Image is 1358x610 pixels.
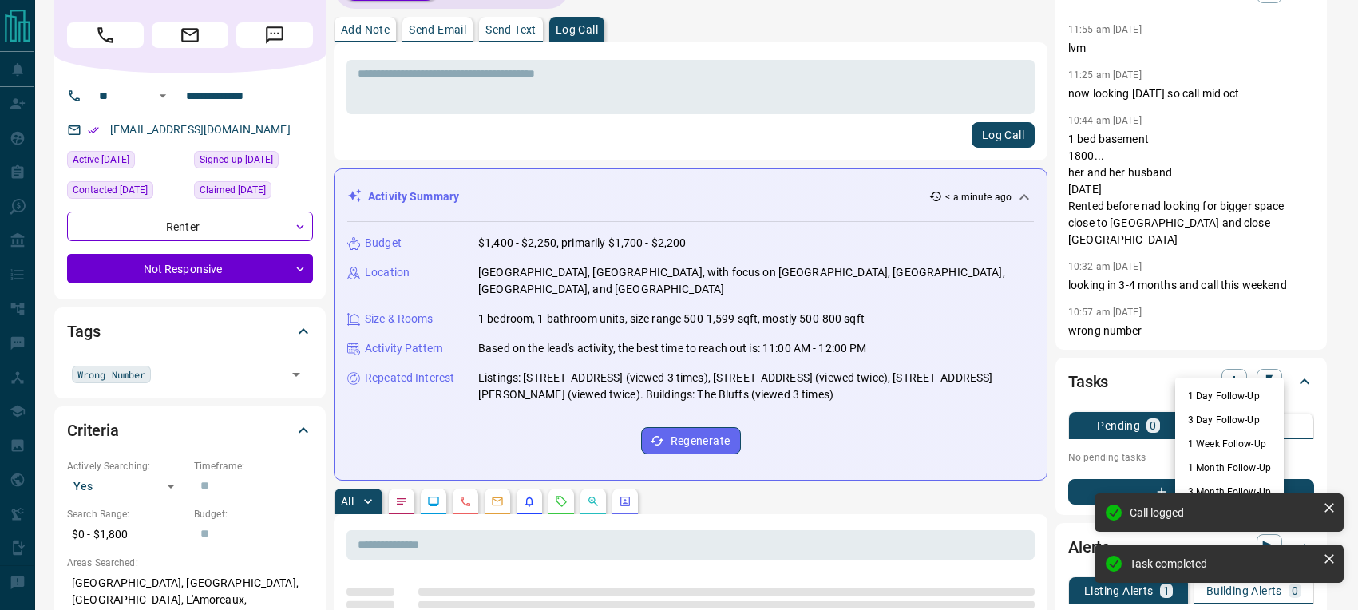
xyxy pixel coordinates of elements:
li: 1 Month Follow-Up [1175,456,1284,480]
li: 1 Week Follow-Up [1175,432,1284,456]
li: 1 Day Follow-Up [1175,384,1284,408]
div: Call logged [1130,506,1316,519]
li: 3 Day Follow-Up [1175,408,1284,432]
li: 3 Month Follow-Up [1175,480,1284,504]
div: Task completed [1130,557,1316,570]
